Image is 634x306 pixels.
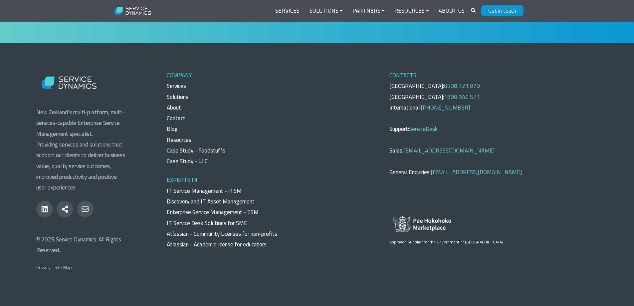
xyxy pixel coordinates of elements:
[167,114,185,123] a: Contact
[444,93,480,101] a: 1800 940 571
[167,208,259,216] a: Enterprise Service Management - ESM
[434,3,470,19] a: About Us
[167,175,197,184] span: EXPERTS IN
[389,212,456,236] img: Approved Supplier for the Government of New Zealand
[167,157,208,165] a: Case Study - L.I.C
[36,107,126,193] p: New Zealand’s multi-platform, multi-services-capable Enterprise Service Management specialist. Pr...
[36,234,141,256] p: © 2025 Service Dynamics. All Rights Reserved.
[421,103,470,112] a: [PHONE_NUMBER]
[481,5,524,16] a: Get in touch
[389,71,416,80] span: CONTACTS
[167,240,267,249] a: Atlassian - Academic license for educators
[57,201,73,217] a: share-alt
[270,3,305,19] a: Services
[347,3,389,19] a: Partners
[77,201,94,217] a: envelope
[389,238,598,246] p: Approved Supplier for the Government of [GEOGRAPHIC_DATA]
[167,103,181,112] a: About
[111,2,155,20] img: Service Dynamics Logo - White
[167,219,247,227] a: IT Service Desk Solutions for SME
[389,70,598,177] p: [GEOGRAPHIC_DATA]: [GEOGRAPHIC_DATA]: International: Support: Sales: General Enquiries:
[167,93,188,101] a: Solutions
[167,197,255,206] a: Discovery and IT Asset Management
[36,264,51,271] a: Privacy
[389,3,434,19] a: Resources
[403,146,495,155] a: [EMAIL_ADDRESS][DOMAIN_NAME]
[55,264,72,271] a: Site Map
[444,82,480,90] a: 0508 721 070
[167,82,186,90] a: Services
[167,136,191,144] a: Resources
[167,186,242,195] a: IT Service Management - ITSM
[36,70,103,96] img: Service Dynamics Logo - White
[270,3,470,19] div: Navigation Menu
[431,168,522,176] a: [EMAIL_ADDRESS][DOMAIN_NAME]
[305,3,347,19] a: Solutions
[409,125,438,133] a: ServiceDesk
[36,201,53,217] a: linkedin
[167,229,277,238] a: Atlassian - Community Licenses for non-profits
[36,263,76,271] div: Navigation Menu
[167,146,225,155] a: Case Study - Foodstuffs
[167,71,192,80] span: COMPANY
[167,125,178,133] a: Blog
